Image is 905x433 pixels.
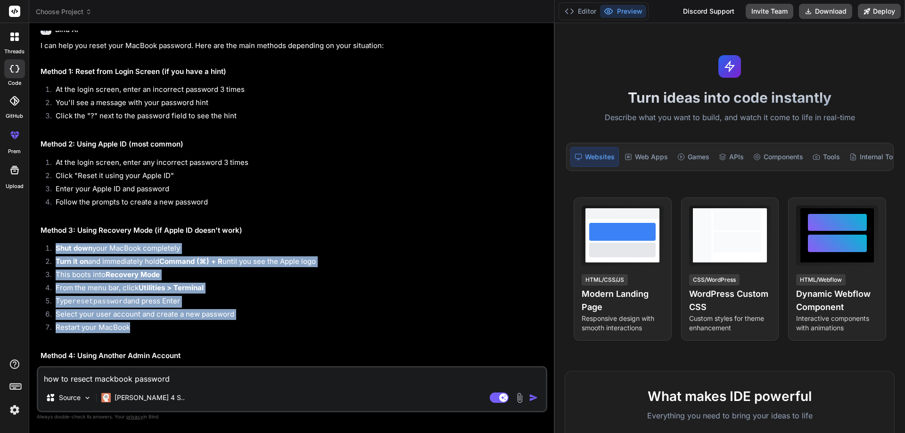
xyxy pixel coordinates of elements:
li: Click the "?" next to the password field to see the hint [48,111,545,124]
li: Enter your Apple ID and password [48,184,545,197]
div: Web Apps [621,147,672,167]
h2: What makes IDE powerful [580,386,879,406]
div: Tools [809,147,844,167]
li: your MacBook completely [48,243,545,256]
div: CSS/WordPress [689,274,740,286]
li: Type and press Enter [48,296,545,309]
h4: Dynamic Webflow Component [796,287,878,314]
p: Always double-check its answers. Your in Bind [37,412,547,421]
h4: WordPress Custom CSS [689,287,771,314]
p: Custom styles for theme enhancement [689,314,771,333]
div: HTML/Webflow [796,274,846,286]
img: settings [7,402,23,418]
li: At the login screen, enter any incorrect password 3 times [48,157,545,171]
button: Editor [561,5,600,18]
div: Components [749,147,807,167]
button: Invite Team [746,4,793,19]
h2: Method 2: Using Apple ID (most common) [41,139,545,150]
button: Download [799,4,852,19]
li: Restart your MacBook [48,322,545,335]
button: Preview [600,5,646,18]
strong: Command (⌘) + R [159,257,222,266]
label: prem [8,147,21,155]
h1: Turn ideas into code instantly [560,89,899,106]
img: icon [529,393,538,402]
strong: Recovery Mode [106,270,160,279]
span: Choose Project [36,7,92,16]
img: attachment [514,392,525,403]
li: At the login screen, enter an incorrect password 3 times [48,84,545,98]
li: From the menu bar, click [48,283,545,296]
code: resetpassword [72,298,127,306]
h2: Method 3: Using Recovery Mode (if Apple ID doesn't work) [41,225,545,236]
li: Click "Reset it using your Apple ID" [48,171,545,184]
label: Upload [6,182,24,190]
strong: Utilities > Terminal [139,283,204,292]
div: HTML/CSS/JS [582,274,628,286]
p: Source [59,393,81,402]
label: GitHub [6,112,23,120]
p: I can help you reset your MacBook password. Here are the main methods depending on your situation: [41,41,545,51]
div: Games [674,147,713,167]
label: threads [4,48,25,56]
h4: Modern Landing Page [582,287,664,314]
li: Follow the prompts to create a new password [48,197,545,210]
h2: Method 4: Using Another Admin Account [41,351,545,361]
label: code [8,79,21,87]
p: Interactive components with animations [796,314,878,333]
div: Websites [570,147,619,167]
p: Everything you need to bring your ideas to life [580,410,879,421]
p: Responsive design with smooth interactions [582,314,664,333]
button: Deploy [858,4,901,19]
img: Pick Models [83,394,91,402]
strong: Shut down [56,244,92,253]
p: [PERSON_NAME] 4 S.. [115,393,185,402]
div: Discord Support [677,4,740,19]
h2: Method 1: Reset from Login Screen (if you have a hint) [41,66,545,77]
li: This boots into [48,270,545,283]
span: privacy [126,414,143,419]
li: You'll see a message with your password hint [48,98,545,111]
li: and immediately hold until you see the Apple logo [48,256,545,270]
p: Describe what you want to build, and watch it come to life in real-time [560,112,899,124]
li: Select your user account and create a new password [48,309,545,322]
img: Claude 4 Sonnet [101,393,111,402]
strong: Turn it on [56,257,88,266]
div: APIs [715,147,748,167]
